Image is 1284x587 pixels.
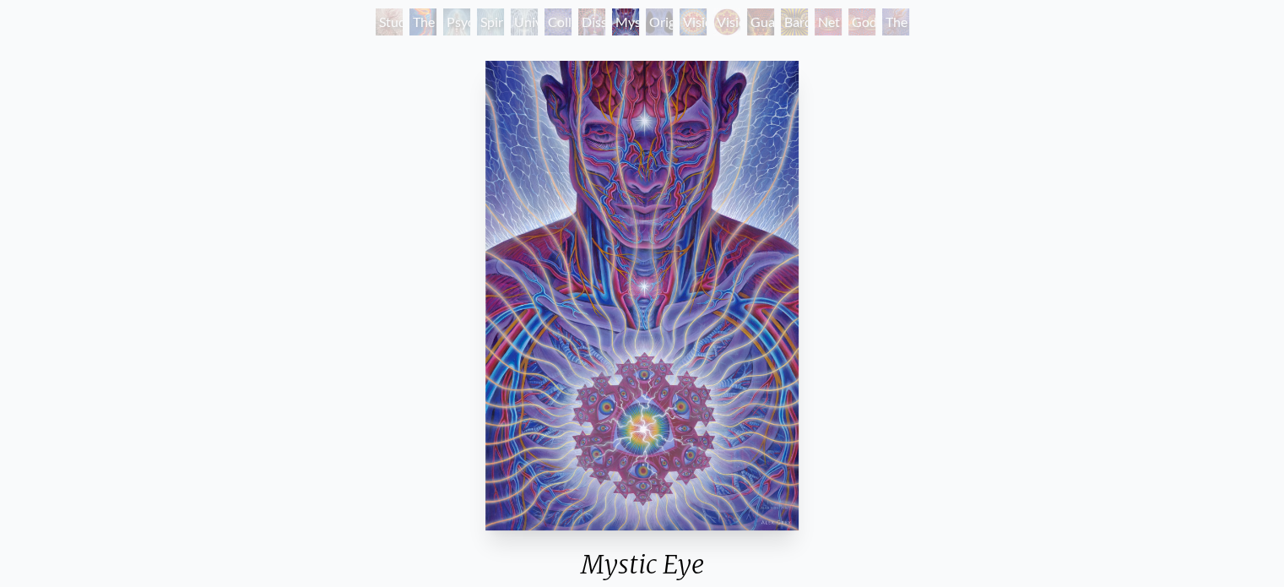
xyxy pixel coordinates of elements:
[443,8,470,35] div: Psychic Energy System
[848,8,875,35] div: Godself
[815,8,842,35] div: Net of Being
[409,8,436,35] div: The Torch
[477,8,504,35] div: Spiritual Energy System
[578,8,605,35] div: Dissectional Art for Tool's Lateralus CD
[485,61,799,530] img: Mystic-Eye-2018-Alex-Grey-watermarked.jpg
[713,8,740,35] div: Vision Crystal Tondo
[680,8,707,35] div: Vision Crystal
[882,8,909,35] div: The Great Turn
[781,8,808,35] div: Bardo Being
[646,8,673,35] div: Original Face
[544,8,572,35] div: Collective Vision
[747,8,774,35] div: Guardian of Infinite Vision
[511,8,538,35] div: Universal Mind Lattice
[376,8,403,35] div: Study for the Great Turn
[612,8,639,35] div: Mystic Eye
